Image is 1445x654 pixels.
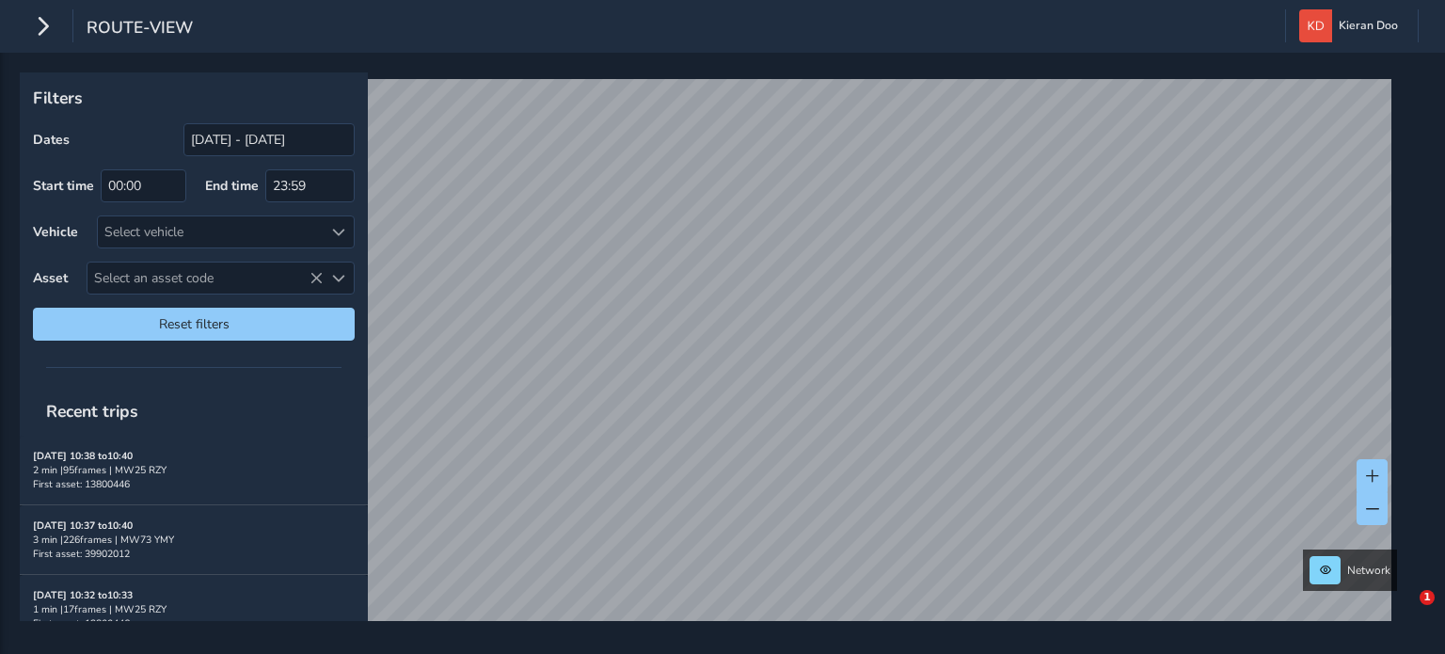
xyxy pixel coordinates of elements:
[323,263,354,294] div: Select an asset code
[33,308,355,341] button: Reset filters
[33,223,78,241] label: Vehicle
[26,79,1391,643] canvas: Map
[33,616,130,630] span: First asset: 13800446
[33,131,70,149] label: Dates
[33,449,133,463] strong: [DATE] 10:38 to 10:40
[33,602,355,616] div: 1 min | 17 frames | MW25 RZY
[1299,9,1405,42] button: Kieran Doo
[1339,9,1398,42] span: Kieran Doo
[33,518,133,533] strong: [DATE] 10:37 to 10:40
[1299,9,1332,42] img: diamond-layout
[47,315,341,333] span: Reset filters
[33,533,355,547] div: 3 min | 226 frames | MW73 YMY
[98,216,323,247] div: Select vehicle
[205,177,259,195] label: End time
[33,477,130,491] span: First asset: 13800446
[33,269,68,287] label: Asset
[33,86,355,110] p: Filters
[33,177,94,195] label: Start time
[1347,563,1390,578] span: Network
[87,263,323,294] span: Select an asset code
[87,16,193,42] span: route-view
[33,463,355,477] div: 2 min | 95 frames | MW25 RZY
[33,387,151,436] span: Recent trips
[1420,590,1435,605] span: 1
[33,547,130,561] span: First asset: 39902012
[33,588,133,602] strong: [DATE] 10:32 to 10:33
[1381,590,1426,635] iframe: Intercom live chat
